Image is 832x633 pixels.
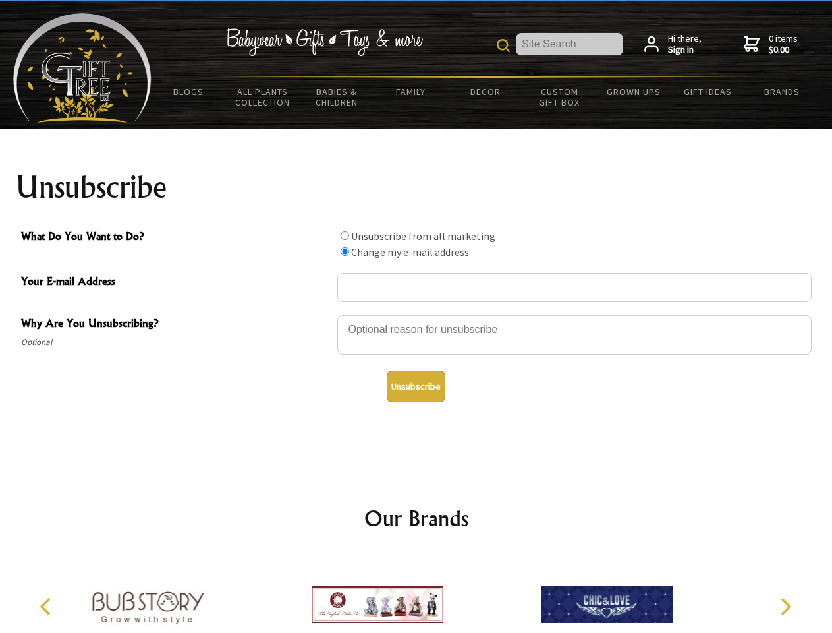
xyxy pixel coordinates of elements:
span: Hi there, [668,33,702,56]
span: 0 items [769,32,798,56]
input: What Do You Want to Do? [341,247,349,256]
a: Brands [745,78,819,105]
input: What Do You Want to Do? [341,231,349,240]
a: Hi there,Sign in [644,33,702,56]
a: All Plants Collection [226,78,300,116]
span: Optional [21,334,331,350]
input: Your E-mail Address [337,273,812,302]
strong: Sign in [668,44,702,56]
input: Site Search [516,33,623,55]
img: Babyware - Gifts - Toys and more... [13,13,152,123]
a: Family [374,78,449,105]
a: Custom Gift Box [522,78,597,116]
strong: $0.00 [769,44,798,56]
label: Change my e-mail address [351,245,469,258]
img: product search [497,39,510,52]
button: Previous [33,592,62,621]
h2: Our Brands [26,502,806,534]
img: Babywear - Gifts - Toys & more [225,28,423,56]
a: BLOGS [152,78,226,105]
textarea: Why Are You Unsubscribing? [337,315,812,355]
span: Why Are You Unsubscribing? [21,315,331,334]
span: Your E-mail Address [21,273,331,292]
a: Gift Ideas [671,78,745,105]
label: Unsubscribe from all marketing [351,229,495,243]
span: What Do You Want to Do? [21,228,331,247]
h1: Unsubscribe [16,171,817,203]
a: Grown Ups [596,78,671,105]
a: Decor [448,78,522,105]
button: Unsubscribe [387,371,445,402]
a: 0 items$0.00 [744,33,798,56]
a: Babies & Children [300,78,374,116]
button: Next [771,592,800,621]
